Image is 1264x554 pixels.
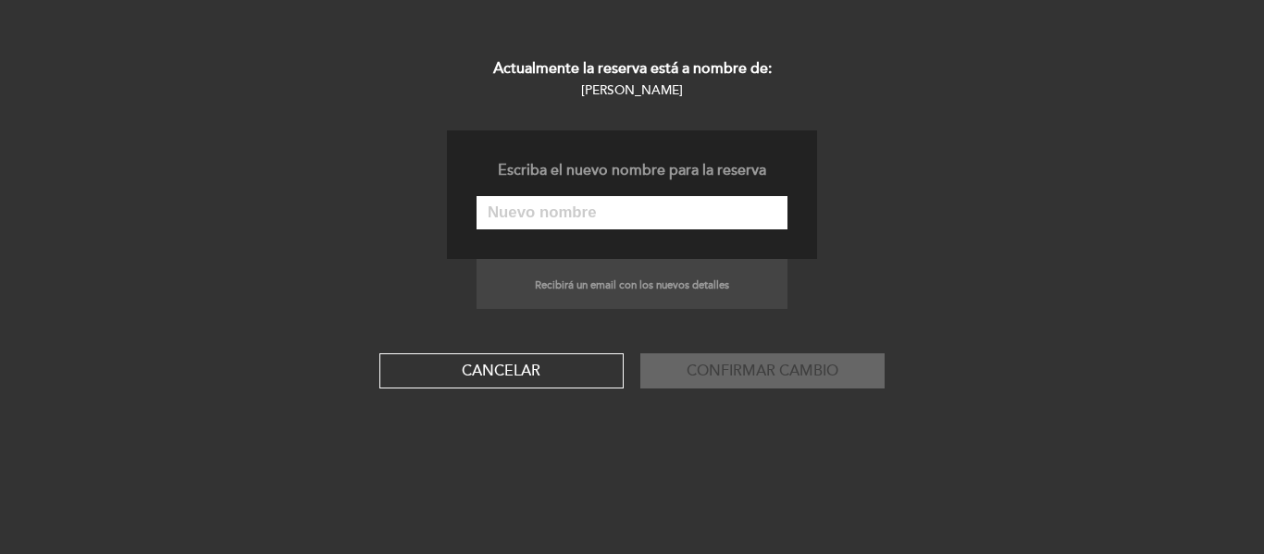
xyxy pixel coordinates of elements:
button: Cancelar [379,353,624,388]
b: Actualmente la reserva está a nombre de: [493,59,772,78]
input: Nuevo nombre [477,196,787,229]
button: Confirmar cambio [640,353,885,388]
div: Escriba el nuevo nombre para la reserva [477,160,787,181]
small: [PERSON_NAME] [581,82,683,98]
small: Recibirá un email con los nuevos detalles [535,278,729,291]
